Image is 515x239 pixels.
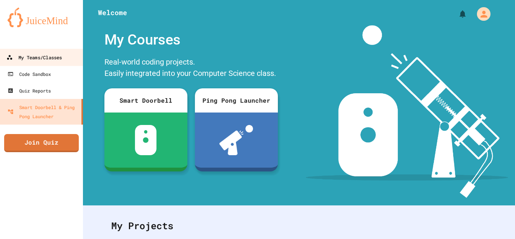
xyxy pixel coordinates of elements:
[8,69,51,79] div: Code Sandbox
[135,125,156,155] img: sdb-white.svg
[8,8,75,27] img: logo-orange.svg
[101,25,282,54] div: My Courses
[4,134,79,152] a: Join Quiz
[444,8,469,20] div: My Notifications
[8,103,78,121] div: Smart Doorbell & Ping Pong Launcher
[6,53,62,62] div: My Teams/Classes
[219,125,253,155] img: ppl-with-ball.png
[101,54,282,83] div: Real-world coding projects. Easily integrated into your Computer Science class.
[8,86,51,95] div: Quiz Reports
[104,88,187,113] div: Smart Doorbell
[469,5,492,23] div: My Account
[306,25,508,198] img: banner-image-my-projects.png
[195,88,278,113] div: Ping Pong Launcher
